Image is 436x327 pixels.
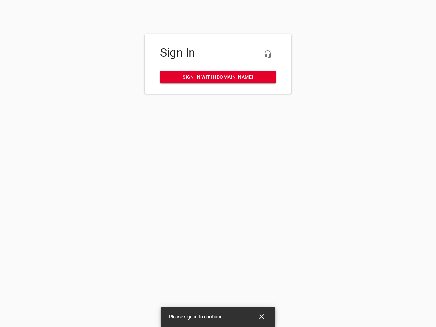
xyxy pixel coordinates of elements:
[169,314,224,320] span: Please sign in to continue.
[260,46,276,62] button: Live Chat
[253,309,270,325] button: Close
[160,46,276,60] h4: Sign In
[160,71,276,83] a: Sign in with [DOMAIN_NAME]
[166,73,270,81] span: Sign in with [DOMAIN_NAME]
